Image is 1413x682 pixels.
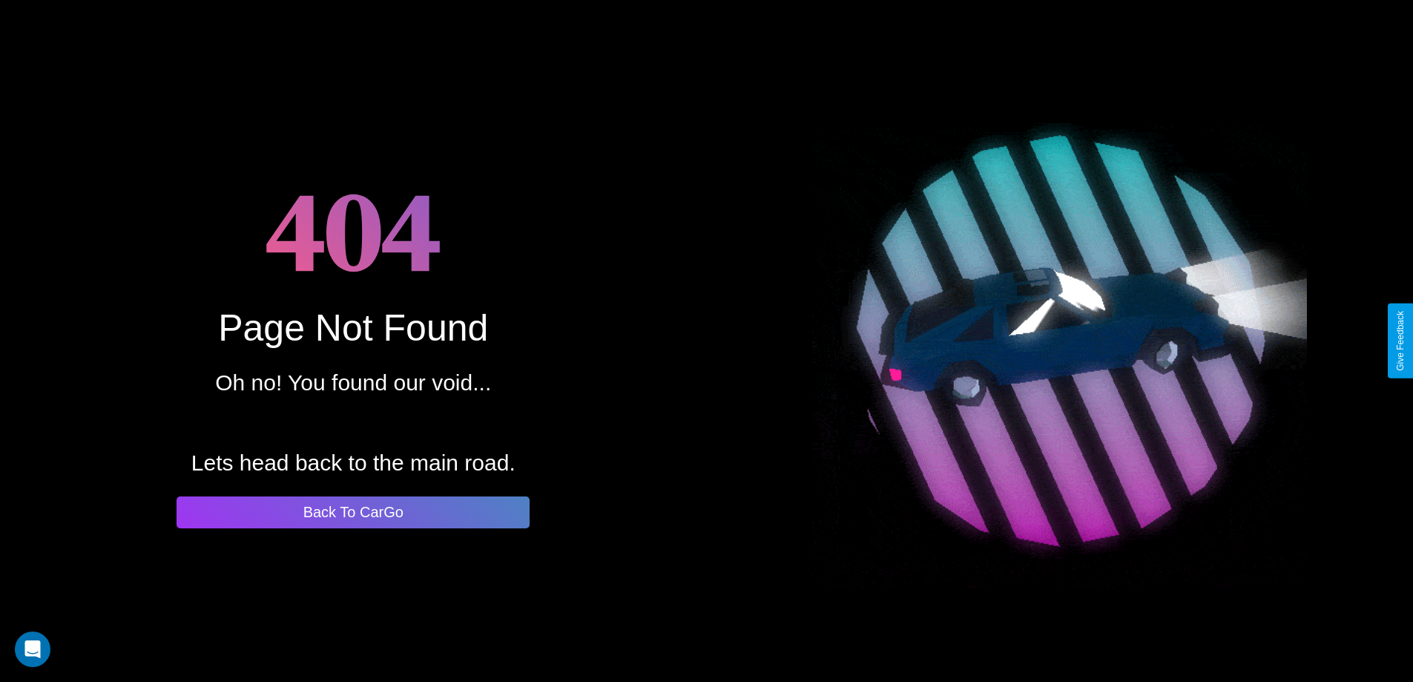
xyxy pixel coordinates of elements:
[812,94,1307,588] img: spinning car
[218,306,488,350] div: Page Not Found
[1395,311,1406,371] div: Give Feedback
[266,154,441,306] h1: 404
[177,496,530,528] button: Back To CarGo
[191,363,516,483] p: Oh no! You found our void... Lets head back to the main road.
[15,632,50,667] div: Open Intercom Messenger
